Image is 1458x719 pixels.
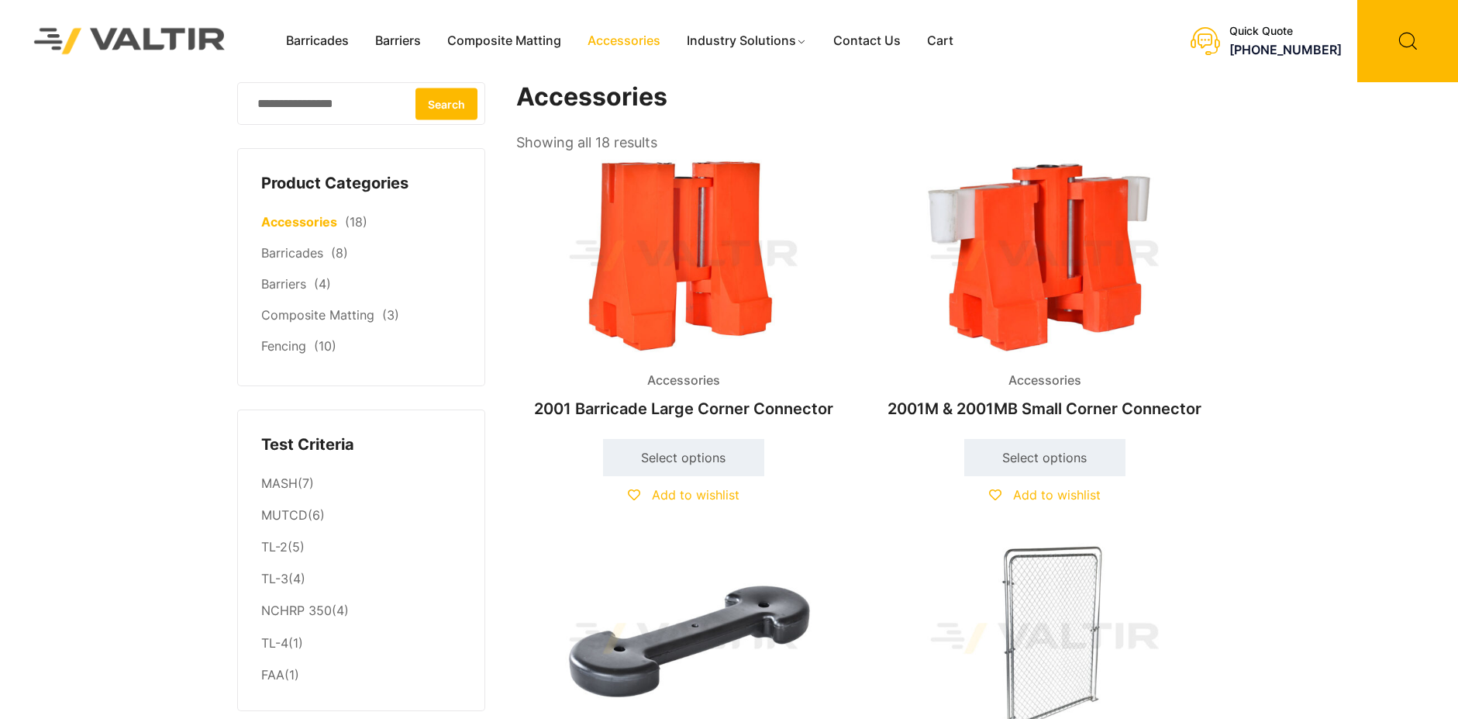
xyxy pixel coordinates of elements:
h2: 2001M & 2001MB Small Corner Connector [877,392,1212,426]
h1: Accessories [516,82,1214,112]
a: Select options for “2001 Barricade Large Corner Connector” [603,439,764,476]
li: (6) [261,500,461,532]
span: Accessories [997,369,1093,392]
a: Fencing [261,338,306,354]
a: Contact Us [820,29,914,53]
li: (4) [261,596,461,627]
a: TL-2 [261,539,288,555]
a: [PHONE_NUMBER] [1229,42,1342,57]
a: Industry Solutions [674,29,820,53]
a: NCHRP 350 [261,603,332,618]
a: Cart [914,29,967,53]
li: (1) [261,659,461,687]
h4: Test Criteria [261,434,461,457]
li: (4) [261,564,461,596]
span: Add to wishlist [1013,487,1101,503]
a: Add to wishlist [628,487,739,503]
a: Accessories [574,29,674,53]
a: Accessories [261,214,337,230]
h4: Product Categories [261,172,461,195]
a: Add to wishlist [989,487,1101,503]
img: Valtir Rentals [14,8,246,74]
a: Composite Matting [434,29,574,53]
span: (10) [314,338,336,354]
p: Showing all 18 results [516,130,657,156]
a: FAA [261,667,284,683]
a: MUTCD [261,507,308,523]
a: TL-4 [261,635,288,651]
li: (5) [261,532,461,564]
button: Search [415,88,477,119]
h2: 2001 Barricade Large Corner Connector [516,392,851,426]
a: Barricades [261,245,323,261]
span: (8) [331,245,348,261]
span: (4) [314,276,331,292]
span: Add to wishlist [652,487,739,503]
a: Select options for “2001M & 2001MB Small Corner Connector” [964,439,1125,476]
span: Accessories [636,369,732,392]
a: Accessories2001 Barricade Large Corner Connector [516,155,851,426]
span: (18) [345,214,367,230]
a: Barriers [261,276,306,292]
a: Barricades [273,29,362,53]
a: Barriers [362,29,434,53]
li: (7) [261,468,461,499]
span: (3) [382,307,399,323]
a: MASH [261,475,298,491]
div: Quick Quote [1229,25,1342,38]
a: Accessories2001M & 2001MB Small Corner Connector [877,155,1212,426]
li: (1) [261,627,461,659]
a: Composite Matting [261,307,374,323]
a: TL-3 [261,571,288,586]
